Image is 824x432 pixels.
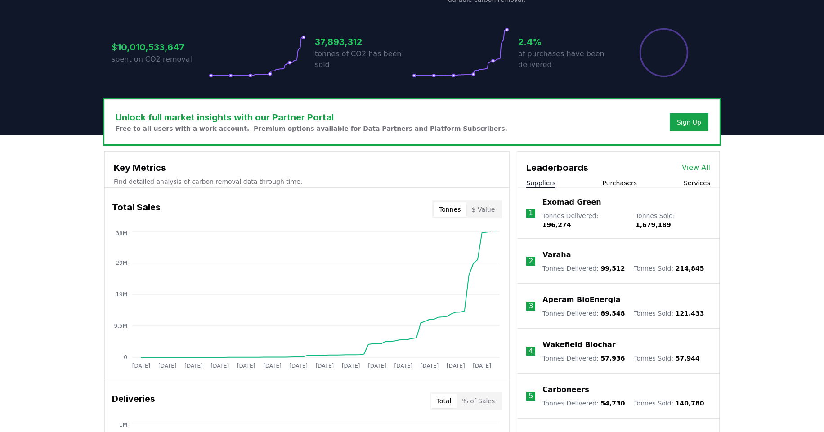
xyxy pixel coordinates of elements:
button: Sign Up [670,113,708,131]
tspan: [DATE] [394,363,412,369]
tspan: [DATE] [158,363,177,369]
p: 2 [528,256,533,267]
tspan: [DATE] [237,363,255,369]
h3: Key Metrics [114,161,500,174]
span: 54,730 [600,400,625,407]
a: Varaha [542,249,571,260]
a: View All [682,162,710,173]
button: Suppliers [526,178,555,187]
h3: 37,893,312 [315,35,412,49]
span: 121,433 [676,310,704,317]
p: Tonnes Sold : [634,354,699,363]
p: Tonnes Delivered : [542,264,625,273]
p: 4 [528,346,533,356]
button: $ Value [466,202,501,217]
span: 196,274 [542,221,571,228]
tspan: [DATE] [368,363,386,369]
p: Tonnes Sold : [634,264,704,273]
button: Services [684,178,710,187]
a: Carboneers [542,384,589,395]
tspan: 19M [116,291,127,298]
tspan: [DATE] [447,363,465,369]
tspan: [DATE] [289,363,308,369]
p: Tonnes Sold : [636,211,710,229]
span: 140,780 [676,400,704,407]
h3: Deliveries [112,392,155,410]
span: 57,944 [676,355,700,362]
p: Find detailed analysis of carbon removal data through time. [114,177,500,186]
h3: $10,010,533,647 [112,40,209,54]
span: 99,512 [600,265,625,272]
p: Tonnes Delivered : [542,399,625,408]
p: Free to all users with a work account. Premium options available for Data Partners and Platform S... [116,124,507,133]
p: 1 [528,208,533,218]
h3: 2.4% [518,35,615,49]
tspan: 29M [116,260,127,266]
a: Aperam BioEnergia [542,294,620,305]
tspan: 38M [116,230,127,236]
a: Wakefield Biochar [542,339,615,350]
p: tonnes of CO2 has been sold [315,49,412,70]
span: 89,548 [600,310,625,317]
tspan: [DATE] [342,363,360,369]
tspan: [DATE] [132,363,151,369]
span: 1,679,189 [636,221,671,228]
p: 5 [528,391,533,401]
div: Percentage of sales delivered [639,27,689,78]
p: of purchases have been delivered [518,49,615,70]
p: 3 [528,301,533,312]
h3: Leaderboards [526,161,588,174]
a: Exomad Green [542,197,601,208]
p: Tonnes Sold : [634,309,704,318]
h3: Total Sales [112,200,161,218]
p: Tonnes Delivered : [542,211,627,229]
p: spent on CO2 removal [112,54,209,65]
tspan: 9.5M [114,323,127,329]
button: Purchasers [602,178,637,187]
span: 214,845 [676,265,704,272]
p: Tonnes Delivered : [542,309,625,318]
h3: Unlock full market insights with our Partner Portal [116,111,507,124]
tspan: [DATE] [211,363,229,369]
tspan: [DATE] [316,363,334,369]
p: Tonnes Sold : [634,399,704,408]
tspan: [DATE] [421,363,439,369]
tspan: 1M [119,422,127,428]
button: % of Sales [457,394,500,408]
button: Total [431,394,457,408]
span: 57,936 [600,355,625,362]
button: Tonnes [434,202,466,217]
tspan: [DATE] [263,363,282,369]
tspan: 0 [124,354,127,361]
a: Sign Up [677,118,701,127]
tspan: [DATE] [473,363,491,369]
p: Tonnes Delivered : [542,354,625,363]
tspan: [DATE] [184,363,203,369]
